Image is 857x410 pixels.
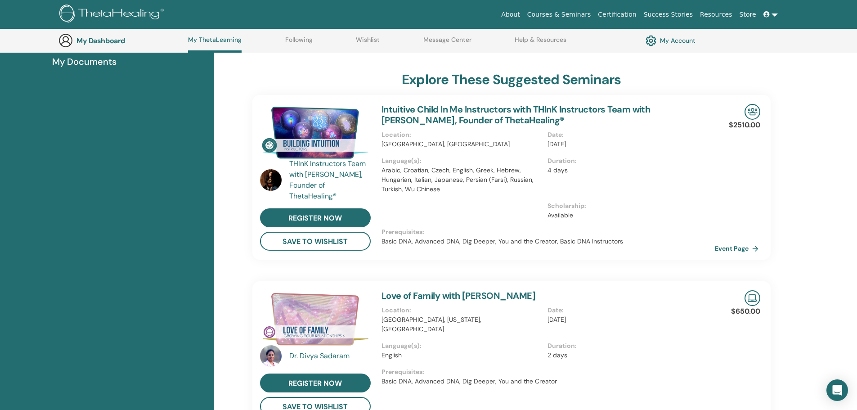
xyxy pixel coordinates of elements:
[547,156,708,166] p: Duration :
[381,130,542,140] p: Location :
[381,104,651,126] a: Intuitive Child In Me Instructors with THInK Instructors Team with [PERSON_NAME], Founder of Thet...
[731,306,760,317] p: $650.00
[260,208,371,227] a: register now
[260,232,371,251] button: save to wishlist
[59,5,167,25] img: logo.png
[289,158,372,202] a: THInK Instructors Team with [PERSON_NAME], Founder of ThetaHealing®
[715,242,762,255] a: Event Page
[381,166,542,194] p: Arabic, Croatian, Czech, English, Greek, Hebrew, Hungarian, Italian, Japanese, Persian (Farsi), R...
[745,104,760,120] img: In-Person Seminar
[381,315,542,334] p: [GEOGRAPHIC_DATA], [US_STATE], [GEOGRAPHIC_DATA]
[423,36,471,50] a: Message Center
[524,6,595,23] a: Courses & Seminars
[381,227,713,237] p: Prerequisites :
[381,140,542,149] p: [GEOGRAPHIC_DATA], [GEOGRAPHIC_DATA]
[188,36,242,53] a: My ThetaLearning
[58,33,73,48] img: generic-user-icon.jpg
[381,290,535,302] a: Love of Family with [PERSON_NAME]
[260,290,371,348] img: Love of Family
[826,379,848,401] div: Open Intercom Messenger
[381,156,542,166] p: Language(s) :
[547,166,708,175] p: 4 days
[260,345,282,367] img: default.jpg
[646,33,695,48] a: My Account
[646,33,656,48] img: cog.svg
[745,290,760,306] img: Live Online Seminar
[547,351,708,360] p: 2 days
[356,36,380,50] a: Wishlist
[498,6,523,23] a: About
[547,315,708,324] p: [DATE]
[547,140,708,149] p: [DATE]
[381,377,713,386] p: Basic DNA, Advanced DNA, Dig Deeper, You and the Creator
[288,213,342,223] span: register now
[515,36,566,50] a: Help & Resources
[640,6,696,23] a: Success Stories
[260,374,371,392] a: register now
[52,55,117,68] span: My Documents
[260,104,371,162] img: Intuitive Child In Me Instructors
[381,351,542,360] p: English
[402,72,621,88] h3: explore these suggested seminars
[547,211,708,220] p: Available
[381,306,542,315] p: Location :
[729,120,760,131] p: $2510.00
[289,351,372,361] a: Dr. Divya Sadaram
[260,169,282,191] img: default.jpg
[696,6,736,23] a: Resources
[285,36,313,50] a: Following
[547,306,708,315] p: Date :
[76,36,166,45] h3: My Dashboard
[736,6,760,23] a: Store
[381,341,542,351] p: Language(s) :
[381,367,713,377] p: Prerequisites :
[594,6,640,23] a: Certification
[381,237,713,246] p: Basic DNA, Advanced DNA, Dig Deeper, You and the Creator, Basic DNA Instructors
[547,201,708,211] p: Scholarship :
[547,130,708,140] p: Date :
[547,341,708,351] p: Duration :
[288,378,342,388] span: register now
